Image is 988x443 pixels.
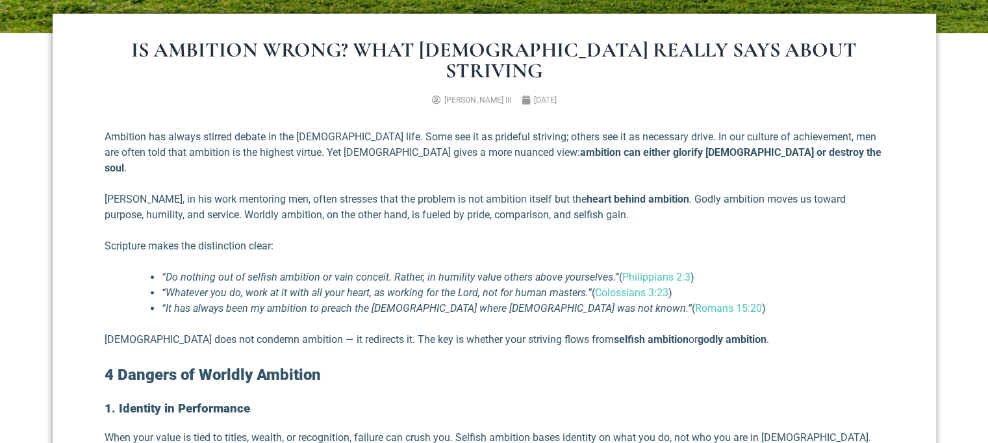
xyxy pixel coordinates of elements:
[162,301,884,316] li: ( )
[162,270,884,285] li: ( )
[595,286,668,299] a: Colossians 3:23
[105,366,321,384] strong: 4 Dangers of Worldly Ambition
[162,285,884,301] li: ( )
[105,129,884,176] p: Ambition has always stirred debate in the [DEMOGRAPHIC_DATA] life. Some see it as prideful strivi...
[622,271,690,283] a: Philippians 2:3
[444,95,511,105] span: [PERSON_NAME] III
[587,193,689,205] strong: heart behind ambition
[105,238,884,254] p: Scripture makes the distinction clear:
[105,401,250,416] strong: 1. Identity in Performance
[162,286,592,299] em: “Whatever you do, work at it with all your heart, as working for the Lord, not for human masters.”
[105,40,884,81] h1: Is Ambition Wrong? What [DEMOGRAPHIC_DATA] Really Says About Striving
[105,192,884,223] p: [PERSON_NAME], in his work mentoring men, often stresses that the problem is not ambition itself ...
[698,333,766,346] strong: godly ambition
[614,333,689,346] strong: selfish ambition
[105,146,881,174] strong: ambition can either glorify [DEMOGRAPHIC_DATA] or destroy the soul
[162,302,692,314] em: “It has always been my ambition to preach the [DEMOGRAPHIC_DATA] where [DEMOGRAPHIC_DATA] was not...
[105,332,884,348] p: [DEMOGRAPHIC_DATA] does not condemn ambition — it redirects it. The key is whether your striving ...
[534,95,557,105] time: [DATE]
[695,302,762,314] a: Romans 15:20
[522,94,557,106] a: [DATE]
[162,271,619,283] em: “Do nothing out of selfish ambition or vain conceit. Rather, in humility value others above yours...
